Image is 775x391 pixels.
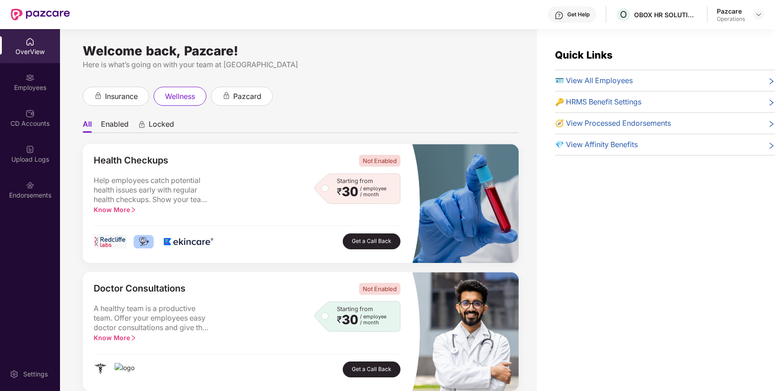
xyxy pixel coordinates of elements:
span: right [768,141,775,150]
span: right [768,98,775,108]
img: masked_image [411,144,518,263]
span: / month [360,192,386,198]
span: / employee [360,314,386,320]
span: O [620,9,627,20]
span: 💎 View Affinity Benefits [555,139,638,150]
img: logo [94,235,126,248]
span: / month [360,320,386,326]
div: animation [222,92,230,100]
div: Operations [717,15,745,23]
span: Doctor Consultations [94,283,185,295]
img: svg+xml;base64,PHN2ZyBpZD0iU2V0dGluZy0yMHgyMCIgeG1sbnM9Imh0dHA6Ly93d3cudzMub3JnLzIwMDAvc3ZnIiB3aW... [10,370,19,379]
li: Enabled [101,119,129,133]
span: Starting from [337,177,373,184]
div: Get Help [567,11,590,18]
span: Starting from [337,305,373,312]
div: Settings [20,370,50,379]
span: Locked [149,119,174,133]
span: right [130,207,136,213]
span: 🪪 View All Employees [555,75,633,86]
span: right [768,119,775,129]
img: svg+xml;base64,PHN2ZyBpZD0iRW5kb3JzZW1lbnRzIiB4bWxucz0iaHR0cDovL3d3dy53My5vcmcvMjAwMC9zdmciIHdpZH... [25,181,35,190]
span: pazcard [233,91,261,102]
img: logo [115,363,135,376]
div: Here is what’s going on with your team at [GEOGRAPHIC_DATA] [83,59,519,70]
span: Know More [94,334,136,342]
span: right [130,335,136,341]
span: Not Enabled [359,155,400,167]
span: / employee [360,186,386,192]
div: Pazcare [717,7,745,15]
img: masked_image [411,272,518,391]
span: insurance [105,91,138,102]
img: svg+xml;base64,PHN2ZyBpZD0iSG9tZSIgeG1sbnM9Imh0dHA6Ly93d3cudzMub3JnLzIwMDAvc3ZnIiB3aWR0aD0iMjAiIG... [25,37,35,46]
img: New Pazcare Logo [11,9,70,20]
span: 🧭 View Processed Endorsements [555,118,671,129]
span: wellness [165,91,195,102]
div: OBOX HR SOLUTIONS PRIVATE LIMITED (Employee ) [634,10,698,19]
img: svg+xml;base64,PHN2ZyBpZD0iRW1wbG95ZWVzIiB4bWxucz0iaHR0cDovL3d3dy53My5vcmcvMjAwMC9zdmciIHdpZHRoPS... [25,73,35,82]
button: Get a Call Back [343,361,400,377]
div: Welcome back, Pazcare! [83,47,519,54]
span: ₹ [337,188,342,195]
img: logo [134,235,154,248]
span: right [768,77,775,86]
span: 30 [342,186,358,198]
img: svg+xml;base64,PHN2ZyBpZD0iSGVscC0zMngzMiIgeG1sbnM9Imh0dHA6Ly93d3cudzMub3JnLzIwMDAvc3ZnIiB3aWR0aD... [555,11,564,20]
img: logo [94,363,107,376]
li: All [83,119,92,133]
span: Not Enabled [359,283,400,295]
img: svg+xml;base64,PHN2ZyBpZD0iRHJvcGRvd24tMzJ4MzIiIHhtbG5zPSJodHRwOi8vd3d3LnczLm9yZy8yMDAwL3N2ZyIgd2... [755,11,762,18]
div: animation [138,120,146,129]
span: Health Checkups [94,155,168,167]
span: A healthy team is a productive team. Offer your employees easy doctor consultations and give the ... [94,304,212,333]
span: 🔑 HRMS Benefit Settings [555,96,641,108]
img: svg+xml;base64,PHN2ZyBpZD0iVXBsb2FkX0xvZ3MiIGRhdGEtbmFtZT0iVXBsb2FkIExvZ3MiIHhtbG5zPSJodHRwOi8vd3... [25,145,35,154]
button: Get a Call Back [343,233,400,249]
span: ₹ [337,316,342,323]
img: svg+xml;base64,PHN2ZyBpZD0iQ0RfQWNjb3VudHMiIGRhdGEtbmFtZT0iQ0QgQWNjb3VudHMiIHhtbG5zPSJodHRwOi8vd3... [25,109,35,118]
span: Know More [94,206,136,213]
span: Quick Links [555,49,613,61]
span: 30 [342,314,358,326]
span: Help employees catch potential health issues early with regular health checkups. Show your team y... [94,176,212,205]
img: logo [161,235,215,248]
div: animation [94,92,102,100]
